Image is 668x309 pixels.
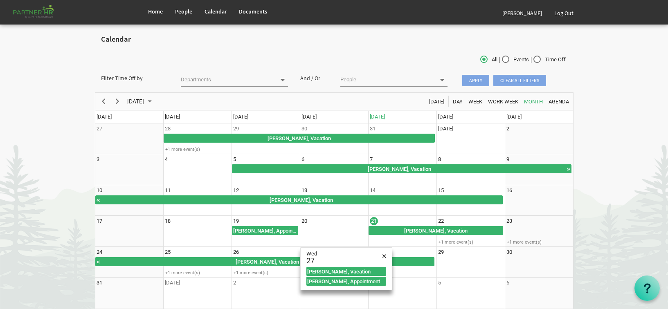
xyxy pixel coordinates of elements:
div: Sunday, August 3, 2025 [97,155,99,163]
div: Friday, August 8, 2025 [438,155,441,163]
div: Wednesday, July 30, 2025 [301,125,307,133]
div: Laura Conway, Appointment Begin From Wednesday, August 27, 2025 at 12:00:00 AM GMT-04:00 Ends At ... [306,277,386,286]
button: Agenda [547,96,570,106]
div: Close [379,251,389,261]
div: [PERSON_NAME], Vacation [232,165,566,173]
div: [PERSON_NAME], Vacation [306,268,386,275]
div: Monday, August 11, 2025 [165,186,171,195]
div: Tuesday, August 12, 2025 [233,186,239,195]
div: Thursday, July 31, 2025 [370,125,376,133]
div: | | [414,54,574,66]
div: +1 more event(s) [505,239,573,245]
span: Time Off [533,56,566,63]
span: [DATE] [506,114,522,120]
div: Friday, August 29, 2025 [438,248,444,256]
div: Thursday, August 7, 2025 [370,155,373,163]
div: Wed [306,251,378,257]
div: Laura Conway, Appointment Begin From Tuesday, August 19, 2025 at 12:00:00 AM GMT-04:00 Ends At Tu... [232,226,298,235]
div: Saturday, August 2, 2025 [506,125,509,133]
div: Sunday, July 27, 2025 [97,125,102,133]
div: Tuesday, August 26, 2025 [233,248,239,256]
span: People [175,8,192,15]
span: [DATE] [438,114,453,120]
span: Calendar [205,8,227,15]
input: Departments [181,74,275,85]
span: [DATE] [97,114,112,120]
a: Log Out [548,2,580,25]
span: Work Week [487,96,519,107]
span: Home [148,8,163,15]
span: All [480,56,497,63]
div: Sunday, August 24, 2025 [97,248,102,256]
h2: Calendar [101,35,567,44]
div: Friday, September 5, 2025 [438,279,441,287]
div: Friday, August 1, 2025 [438,125,453,133]
div: Tuesday, August 19, 2025 [233,217,239,225]
input: People [340,74,435,85]
button: Work Week [486,96,520,106]
span: [DATE] [301,114,317,120]
button: Month [522,96,544,106]
button: Week [467,96,484,106]
button: Today [427,96,445,106]
div: Thursday, August 14, 2025 [370,186,376,195]
button: Next [112,96,123,106]
span: [DATE] [370,114,385,120]
div: Saturday, August 9, 2025 [506,155,509,163]
div: +1 more event(s) [164,270,231,276]
div: [PERSON_NAME], Vacation [101,196,503,204]
span: [DATE] [428,96,445,107]
span: [DATE] [126,96,145,107]
div: [PERSON_NAME], Vacation [101,257,434,266]
div: Wednesday, August 6, 2025 [301,155,304,163]
div: Saturday, August 30, 2025 [506,248,512,256]
div: Monday, July 28, 2025 [165,125,171,133]
div: Saturday, August 16, 2025 [506,186,512,195]
span: [DATE] [233,114,248,120]
span: Documents [239,8,267,15]
span: Events [502,56,529,63]
div: Wednesday, August 20, 2025 [301,217,307,225]
span: Month [523,96,544,107]
div: Sunday, August 31, 2025 [97,279,102,287]
div: previous period [97,93,110,110]
div: [PERSON_NAME], Appointment [232,226,298,235]
div: Sunday, August 17, 2025 [97,217,102,225]
div: 27 [306,257,317,264]
span: Apply [462,75,489,86]
div: Laura Conway, Vacation Begin From Thursday, August 21, 2025 at 12:00:00 AM GMT-04:00 Ends At Frid... [369,226,503,235]
span: Week [468,96,483,107]
div: Sunday, August 10, 2025 [97,186,102,195]
div: Tuesday, August 5, 2025 [233,155,236,163]
span: Clear all filters [493,75,546,86]
div: +1 more event(s) [232,270,299,276]
div: Thursday, August 21, 2025 [370,217,378,225]
span: [DATE] [165,114,180,120]
button: Day [451,96,464,106]
div: Friday, August 22, 2025 [438,217,444,225]
div: Monday, August 18, 2025 [165,217,171,225]
a: [PERSON_NAME] [496,2,548,25]
div: Filter Time Off by [95,74,175,82]
div: +1 more event(s) [437,239,504,245]
div: Joyce Williams, Vacation Begin From Friday, August 22, 2025 at 12:00:00 AM GMT-04:00 Ends At Thur... [306,267,386,276]
div: Tuesday, September 2, 2025 [233,279,236,287]
div: Wednesday, August 13, 2025 [301,186,307,195]
button: August 2025 [126,96,155,106]
div: Monday, August 25, 2025 [165,248,171,256]
div: Saturday, September 6, 2025 [506,279,509,287]
div: August 2025 [124,93,157,110]
div: [PERSON_NAME], Appointment [306,278,386,285]
div: Friday, August 15, 2025 [438,186,444,195]
div: Monday, August 4, 2025 [165,155,168,163]
div: Tuesday, July 29, 2025 [233,125,239,133]
div: [PERSON_NAME], Vacation [369,226,503,235]
div: next period [110,93,124,110]
div: Mark Hauser, Vacation Begin From Monday, July 28, 2025 at 12:00:00 AM GMT-04:00 Ends At Thursday,... [164,134,435,143]
div: Saturday, August 23, 2025 [506,217,512,225]
div: Monday, September 1, 2025 [165,279,180,287]
div: And / Or [294,74,334,82]
div: +1 more event(s) [164,146,231,152]
button: Previous [98,96,109,106]
div: Joyce Williams, Vacation Begin From Friday, August 22, 2025 at 12:00:00 AM GMT-04:00 Ends At Thur... [95,257,435,266]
